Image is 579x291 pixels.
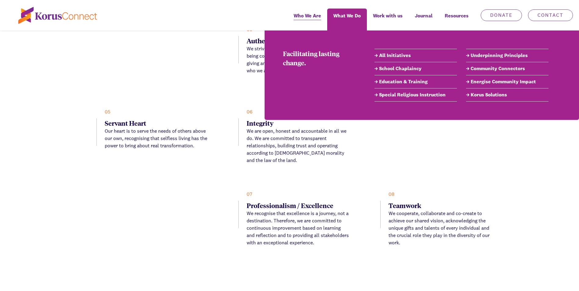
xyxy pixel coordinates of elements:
[466,91,548,99] a: Korus Solutions
[375,65,457,72] a: School Chaplaincy
[105,128,207,149] p: Our heart is to serve the needs of others above our own, recognising that selfless living has the...
[247,191,349,198] div: 07
[327,9,367,31] a: What We Do
[466,78,548,85] a: Energise Community Impact
[389,201,491,210] div: Teamwork
[288,9,327,31] a: Who We Are
[247,201,349,210] div: Professionalism / Excellence
[247,118,349,128] div: Integrity
[528,9,573,21] a: Contact
[105,118,207,128] div: Servant Heart
[375,78,457,85] a: Education & Training
[247,210,349,246] p: We recognise that excellence is a journey, not a destination. Therefore, we are committed to cont...
[105,108,207,116] div: 05
[375,91,457,99] a: Special Religious Instruction
[367,9,409,31] a: Work with us
[409,9,439,31] a: Journal
[439,9,475,31] div: Resources
[18,7,97,24] img: korus-connect%2Fc5177985-88d5-491d-9cd7-4a1febad1357_logo.svg
[283,49,356,67] div: Facilitating lasting change.
[466,52,548,59] a: Underpinning Principles
[247,108,349,116] div: 06
[333,11,361,20] span: What We Do
[247,36,349,45] div: Authenticity
[389,191,491,198] div: 08
[481,9,522,21] a: Donate
[375,52,457,59] a: All Initiatives
[373,11,403,20] span: Work with us
[415,11,432,20] span: Journal
[247,128,349,164] p: We are open, honest and accountable in all we do. We are committed to transparent relationships, ...
[389,210,491,246] p: We cooperate, collaborate and co-create to achieve our shared vision, acknowledging the unique gi...
[294,11,321,20] span: Who We Are
[247,45,349,74] p: We strive to be authentic in all that we do, being consistent in word and deed and always giving ...
[466,65,548,72] a: Community Connectors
